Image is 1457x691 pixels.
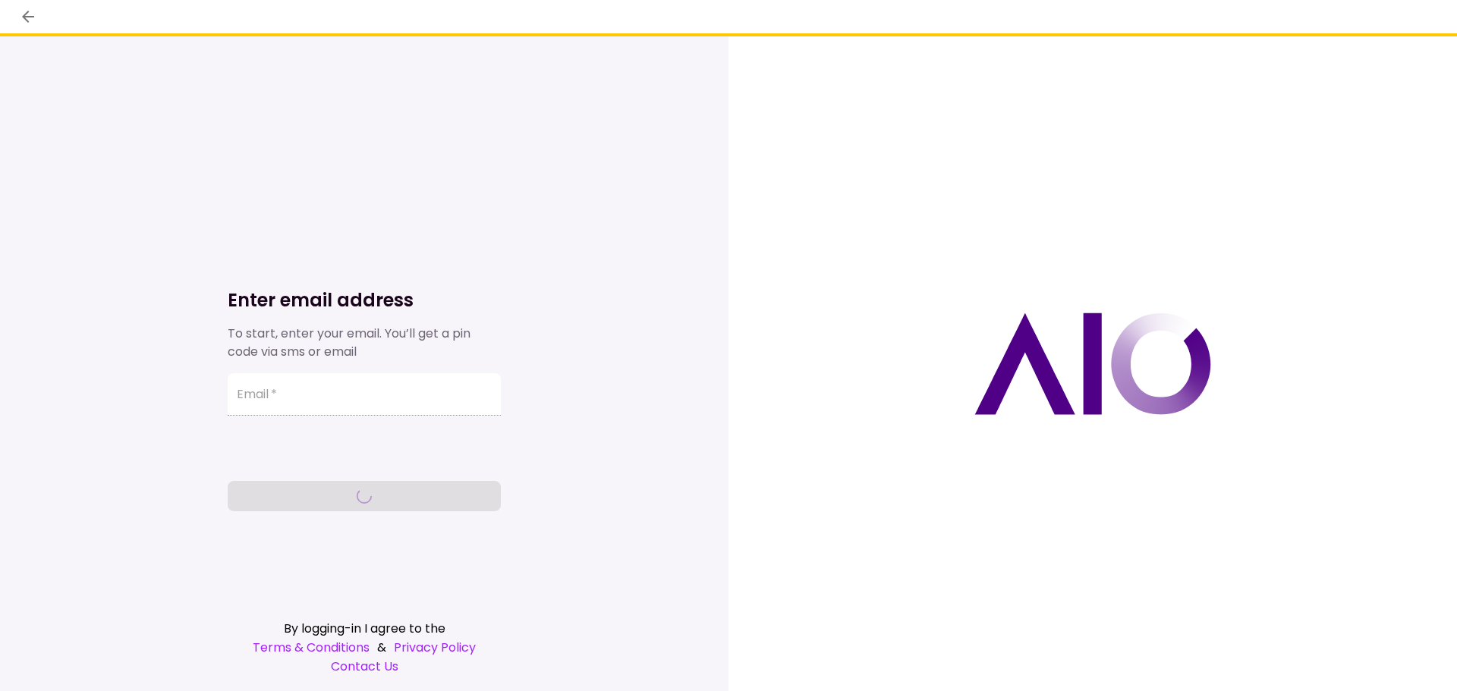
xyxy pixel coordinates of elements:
div: To start, enter your email. You’ll get a pin code via sms or email [228,325,501,361]
a: Contact Us [228,657,501,676]
button: back [15,4,41,30]
a: Privacy Policy [394,638,476,657]
h1: Enter email address [228,288,501,313]
div: & [228,638,501,657]
img: AIO logo [974,313,1211,415]
a: Terms & Conditions [253,638,370,657]
div: By logging-in I agree to the [228,619,501,638]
